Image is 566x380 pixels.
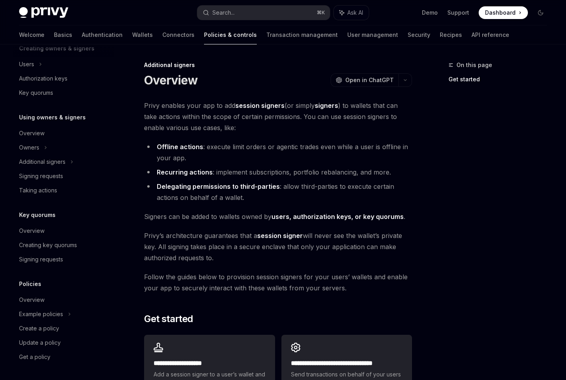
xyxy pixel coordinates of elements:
a: Recipes [440,25,462,44]
button: Search...⌘K [197,6,330,20]
div: Example policies [19,309,63,319]
a: Signing requests [13,252,114,267]
a: API reference [472,25,509,44]
a: Get a policy [13,350,114,364]
a: Overview [13,293,114,307]
span: Signers can be added to wallets owned by . [144,211,412,222]
a: Signing requests [13,169,114,183]
span: Open in ChatGPT [345,76,394,84]
a: Transaction management [266,25,338,44]
div: Overview [19,226,44,236]
a: Policies & controls [204,25,257,44]
a: Update a policy [13,336,114,350]
button: Open in ChatGPT [331,73,399,87]
a: Authentication [82,25,123,44]
h5: Key quorums [19,210,56,220]
div: Create a policy [19,324,59,333]
a: Create a policy [13,321,114,336]
a: Taking actions [13,183,114,198]
strong: signers [315,102,338,109]
div: Signing requests [19,171,63,181]
div: Overview [19,295,44,305]
span: ⌘ K [317,10,325,16]
span: On this page [456,60,492,70]
a: Dashboard [479,6,528,19]
div: Authorization keys [19,74,67,83]
a: Get started [449,73,553,86]
span: Privy enables your app to add (or simply ) to wallets that can take actions within the scope of c... [144,100,412,133]
a: Overview [13,224,114,238]
a: Connectors [162,25,194,44]
strong: Recurring actions [157,168,213,176]
span: Privy’s architecture guarantees that a will never see the wallet’s private key. All signing takes... [144,230,412,263]
li: : implement subscriptions, portfolio rebalancing, and more. [144,167,412,178]
a: Basics [54,25,72,44]
div: Users [19,59,34,69]
a: User management [347,25,398,44]
a: Creating key quorums [13,238,114,252]
div: Additional signers [19,157,65,167]
a: Wallets [132,25,153,44]
strong: session signers [235,102,285,109]
li: : execute limit orders or agentic trades even while a user is offline in your app. [144,141,412,163]
div: Key quorums [19,88,53,98]
div: Signing requests [19,255,63,264]
div: Get a policy [19,352,50,362]
div: Taking actions [19,186,57,195]
div: Search... [212,8,235,17]
h5: Policies [19,279,41,289]
a: users, authorization keys, or key quorums [271,213,404,221]
a: Support [447,9,469,17]
li: : allow third-parties to execute certain actions on behalf of a wallet. [144,181,412,203]
strong: Offline actions [157,143,203,151]
a: Welcome [19,25,44,44]
div: Owners [19,143,39,152]
div: Update a policy [19,338,61,347]
button: Toggle dark mode [534,6,547,19]
span: Ask AI [347,9,363,17]
a: Security [408,25,430,44]
span: Dashboard [485,9,516,17]
a: Overview [13,126,114,140]
h5: Using owners & signers [19,113,86,122]
span: Follow the guides below to provision session signers for your users’ wallets and enable your app ... [144,271,412,294]
a: Key quorums [13,86,114,100]
button: Ask AI [334,6,369,20]
div: Additional signers [144,61,412,69]
div: Creating key quorums [19,240,77,250]
strong: session signer [257,232,303,240]
h1: Overview [144,73,198,87]
div: Overview [19,129,44,138]
a: Demo [422,9,438,17]
a: Authorization keys [13,71,114,86]
span: Get started [144,313,193,325]
strong: Delegating permissions to third-parties [157,182,280,190]
img: dark logo [19,7,68,18]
